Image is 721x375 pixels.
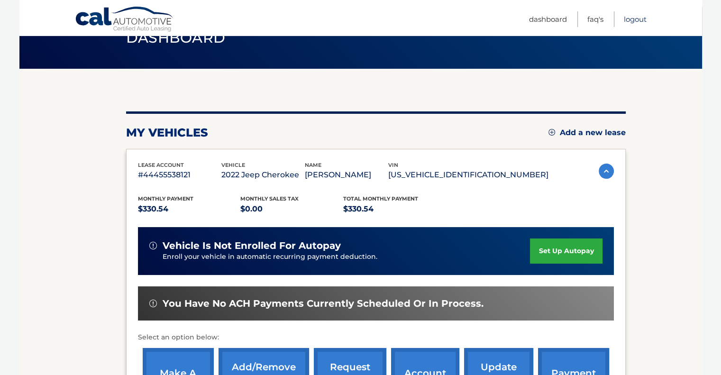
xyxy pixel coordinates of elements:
[587,11,603,27] a: FAQ's
[138,332,614,343] p: Select an option below:
[240,195,299,202] span: Monthly sales Tax
[599,164,614,179] img: accordion-active.svg
[221,162,245,168] span: vehicle
[529,11,567,27] a: Dashboard
[624,11,647,27] a: Logout
[149,242,157,249] img: alert-white.svg
[343,195,418,202] span: Total Monthly Payment
[548,128,626,137] a: Add a new lease
[388,168,548,182] p: [US_VEHICLE_IDENTIFICATION_NUMBER]
[530,238,602,264] a: set up autopay
[240,202,343,216] p: $0.00
[388,162,398,168] span: vin
[138,202,241,216] p: $330.54
[305,162,321,168] span: name
[138,168,221,182] p: #44455538121
[548,129,555,136] img: add.svg
[343,202,446,216] p: $330.54
[163,252,530,262] p: Enroll your vehicle in automatic recurring payment deduction.
[305,168,388,182] p: [PERSON_NAME]
[138,195,193,202] span: Monthly Payment
[126,126,208,140] h2: my vehicles
[138,162,184,168] span: lease account
[221,168,305,182] p: 2022 Jeep Cherokee
[163,240,341,252] span: vehicle is not enrolled for autopay
[163,298,484,310] span: You have no ACH payments currently scheduled or in process.
[75,6,174,34] a: Cal Automotive
[149,300,157,307] img: alert-white.svg
[126,29,226,46] span: Dashboard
